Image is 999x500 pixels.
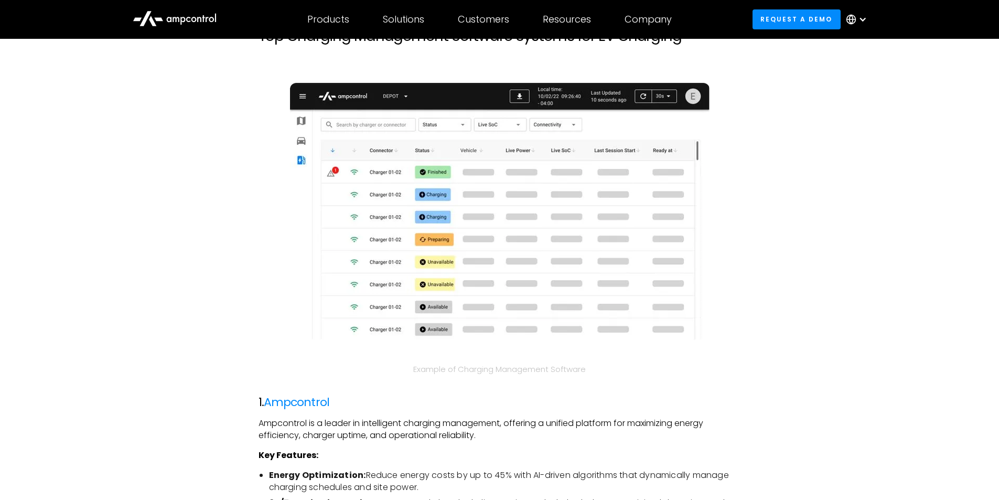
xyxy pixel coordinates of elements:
[259,396,741,409] h3: 1.
[625,14,672,25] div: Company
[290,83,710,340] img: Best EV Charging Software Management System Example
[458,14,509,25] div: Customers
[259,364,741,375] figcaption: Example of Charging Management Software
[259,27,741,45] h2: Top Charging Management Software Systems for EV Charging
[264,394,329,410] a: Ampcontrol
[269,470,741,493] li: Reduce energy costs by up to 45% with AI-driven algorithms that dynamically manage charging sched...
[753,9,841,29] a: Request a demo
[383,14,424,25] div: Solutions
[259,449,318,461] strong: Key Features:
[543,14,591,25] div: Resources
[307,14,349,25] div: Products
[259,418,741,441] p: Ampcontrol is a leader in intelligent charging management, offering a unified platform for maximi...
[269,469,366,481] strong: Energy Optimization:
